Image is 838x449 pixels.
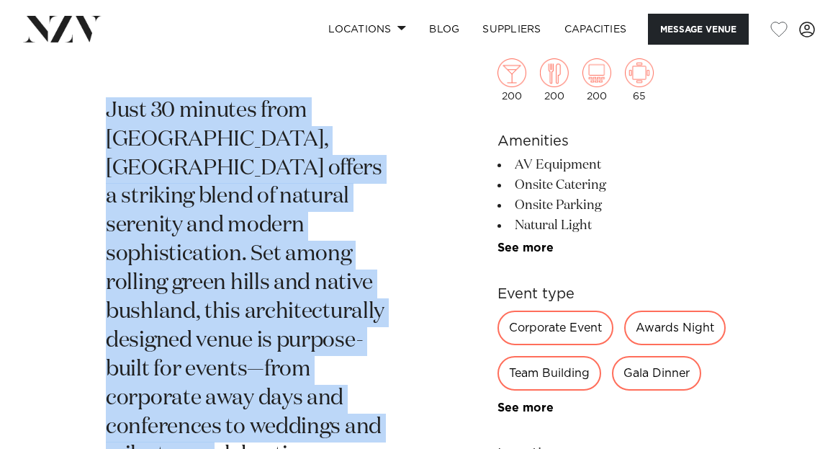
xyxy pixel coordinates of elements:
li: AV Equipment [497,155,732,175]
a: Capacities [553,14,639,45]
div: Team Building [497,356,601,391]
h6: Event type [497,283,732,305]
img: theatre.png [582,58,611,87]
button: Message Venue [648,14,749,45]
img: dining.png [540,58,569,87]
a: SUPPLIERS [471,14,552,45]
a: BLOG [418,14,471,45]
img: cocktail.png [497,58,526,87]
div: Corporate Event [497,311,613,345]
li: Natural Light [497,215,732,236]
div: 65 [625,58,654,102]
h6: Amenities [497,130,732,152]
div: Gala Dinner [612,356,701,391]
img: meeting.png [625,58,654,87]
li: Onsite Catering [497,175,732,195]
img: nzv-logo.png [23,16,102,42]
a: Locations [317,14,418,45]
div: 200 [497,58,526,102]
div: Awards Night [624,311,726,345]
div: 200 [540,58,569,102]
li: Onsite Parking [497,195,732,215]
div: 200 [582,58,611,102]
